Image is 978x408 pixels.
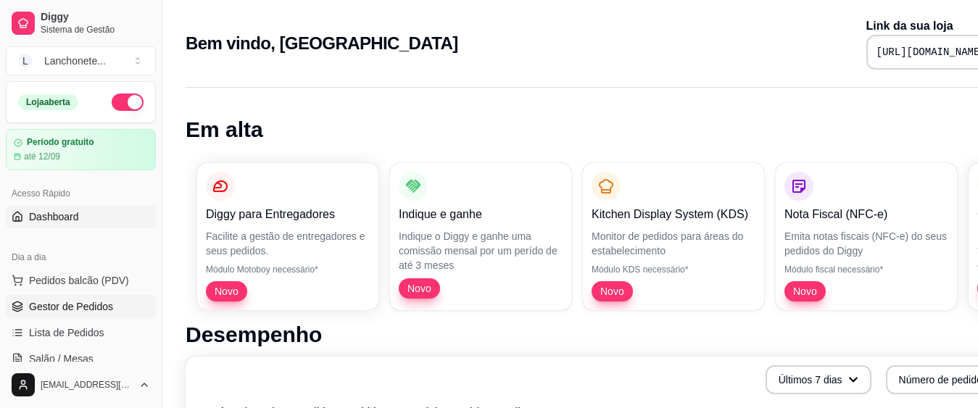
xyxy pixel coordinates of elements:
[6,367,156,402] button: [EMAIL_ADDRESS][DOMAIN_NAME]
[41,11,150,24] span: Diggy
[6,46,156,75] button: Select a team
[41,24,150,36] span: Sistema de Gestão
[592,264,755,275] p: Módulo KDS necessário*
[6,205,156,228] a: Dashboard
[390,163,571,310] button: Indique e ganheIndique o Diggy e ganhe uma comissão mensal por um perído de até 3 mesesNovo
[6,182,156,205] div: Acesso Rápido
[592,229,755,258] p: Monitor de pedidos para áreas do estabelecimento
[29,351,94,366] span: Salão / Mesas
[186,32,458,55] h2: Bem vindo, [GEOGRAPHIC_DATA]
[44,54,106,68] div: Lanchonete ...
[6,246,156,269] div: Dia a dia
[6,321,156,344] a: Lista de Pedidos
[787,284,823,299] span: Novo
[18,54,33,68] span: L
[399,206,563,223] p: Indique e ganhe
[784,264,948,275] p: Módulo fiscal necessário*
[6,295,156,318] a: Gestor de Pedidos
[24,151,60,162] article: até 12/09
[29,209,79,224] span: Dashboard
[197,163,378,310] button: Diggy para EntregadoresFacilite a gestão de entregadores e seus pedidos.Módulo Motoboy necessário...
[766,365,871,394] button: Últimos 7 dias
[6,347,156,370] a: Salão / Mesas
[209,284,244,299] span: Novo
[592,206,755,223] p: Kitchen Display System (KDS)
[27,137,94,148] article: Período gratuito
[6,269,156,292] button: Pedidos balcão (PDV)
[206,229,370,258] p: Facilite a gestão de entregadores e seus pedidos.
[206,264,370,275] p: Módulo Motoboy necessário*
[402,281,437,296] span: Novo
[399,229,563,272] p: Indique o Diggy e ganhe uma comissão mensal por um perído de até 3 meses
[594,284,630,299] span: Novo
[29,299,113,314] span: Gestor de Pedidos
[6,129,156,170] a: Período gratuitoaté 12/09
[6,6,156,41] a: DiggySistema de Gestão
[112,93,144,111] button: Alterar Status
[206,206,370,223] p: Diggy para Entregadores
[18,94,78,110] div: Loja aberta
[29,273,129,288] span: Pedidos balcão (PDV)
[784,229,948,258] p: Emita notas fiscais (NFC-e) do seus pedidos do Diggy
[583,163,764,310] button: Kitchen Display System (KDS)Monitor de pedidos para áreas do estabelecimentoMódulo KDS necessário...
[41,379,133,391] span: [EMAIL_ADDRESS][DOMAIN_NAME]
[784,206,948,223] p: Nota Fiscal (NFC-e)
[29,325,104,340] span: Lista de Pedidos
[776,163,957,310] button: Nota Fiscal (NFC-e)Emita notas fiscais (NFC-e) do seus pedidos do DiggyMódulo fiscal necessário*Novo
